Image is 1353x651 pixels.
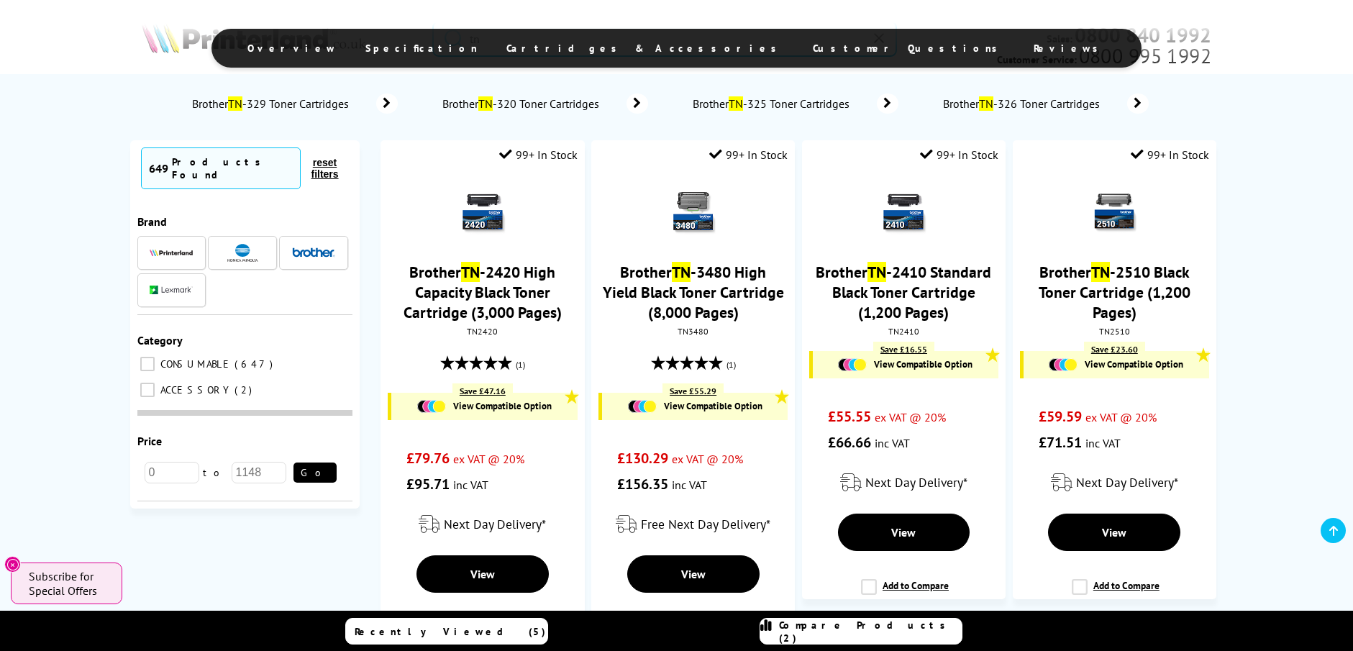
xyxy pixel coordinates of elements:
span: Subscribe for Special Offers [29,569,108,598]
span: 649 [149,161,168,176]
a: BrotherTN-3480 High Yield Black Toner Cartridge (8,000 Pages) [603,262,784,322]
span: CONSUMABLE [157,358,233,370]
img: Brother [292,247,335,258]
img: Brother-TN-3480-Toner-Packaging-New-Small.png [668,187,719,237]
img: Brother-TN-2410-Toner-Packaging-New-Small.png [878,187,929,237]
span: ACCESSORY [157,383,233,396]
a: BrotherTN-2510 Black Toner Cartridge (1,200 Pages) [1039,262,1190,322]
div: modal_delivery [598,504,788,545]
span: Free Next Day Delivery* [641,516,770,532]
span: Customer Questions [813,42,1005,55]
span: Specification [365,42,478,55]
input: ACCESSORY 2 [140,383,155,397]
a: View [1048,514,1180,551]
a: BrotherTN-325 Toner Cartridges [691,94,898,114]
div: Save £16.55 [873,342,934,357]
div: 99+ In Stock [709,147,788,162]
a: BrotherTN-329 Toner Cartridges [191,94,398,114]
span: ex VAT @ 20% [672,452,743,466]
a: View Compatible Option [820,358,991,371]
button: Close [4,556,21,573]
div: modal_delivery [388,504,577,545]
span: £71.51 [1039,433,1082,452]
img: brother-TN-2510-toner-box-small.png [1089,187,1139,237]
a: Compare Products (2) [760,618,962,645]
label: Add to Compare [1072,579,1160,606]
span: inc VAT [672,478,707,492]
span: ex VAT @ 20% [875,410,946,424]
mark: TN [461,262,480,282]
a: View Compatible Option [609,400,780,413]
span: £59.59 [1039,407,1082,426]
div: modal_delivery [1020,463,1209,503]
button: reset filters [301,156,348,181]
span: Brand [137,214,167,229]
mark: TN [478,96,493,111]
a: View Compatible Option [398,400,570,413]
label: Add to Compare [861,579,949,606]
img: Cartridges [628,400,657,413]
span: (1) [516,351,525,378]
span: View Compatible Option [664,400,762,412]
div: TN2510 [1024,326,1206,337]
a: BrotherTN-326 Toner Cartridges [942,94,1149,114]
span: £156.35 [617,475,668,493]
img: Lexmark [150,286,193,294]
span: to [199,466,232,479]
a: BrotherTN-2410 Standard Black Toner Cartridge (1,200 Pages) [816,262,991,322]
span: Brother -320 Toner Cartridges [441,96,605,111]
span: inc VAT [1085,436,1121,450]
mark: TN [867,262,886,282]
div: 99+ In Stock [499,147,578,162]
div: 99+ In Stock [1131,147,1209,162]
img: Konica Minolta [227,244,258,262]
span: £95.71 [406,475,450,493]
span: £66.66 [828,433,871,452]
div: TN3480 [602,326,784,337]
span: View Compatible Option [874,358,972,370]
a: View [838,514,970,551]
span: Price [137,434,162,448]
span: 647 [234,358,276,370]
a: View Compatible Option [1031,358,1202,371]
input: CONSUMABLE 647 [140,357,155,371]
img: Cartridges [1049,358,1078,371]
mark: TN [672,262,691,282]
span: £130.29 [617,449,668,468]
mark: TN [1091,262,1110,282]
div: 99+ In Stock [920,147,998,162]
span: Brother -329 Toner Cartridges [191,96,355,111]
a: BrotherTN-320 Toner Cartridges [441,94,648,114]
a: BrotherTN-2420 High Capacity Black Toner Cartridge (3,000 Pages) [404,262,562,322]
span: Recently Viewed (5) [355,625,546,638]
span: Brother -325 Toner Cartridges [691,96,855,111]
span: Next Day Delivery* [1076,474,1178,491]
span: inc VAT [875,436,910,450]
button: Go [293,463,337,483]
span: (1) [726,351,736,378]
a: View [627,555,760,593]
span: View Compatible Option [453,400,552,412]
div: modal_delivery [809,463,998,503]
mark: TN [979,96,993,111]
span: ex VAT @ 20% [453,452,524,466]
img: Cartridges [838,358,867,371]
img: Brother-TN-2420-Toner-Packaging-New-Small.png [457,187,508,237]
span: ex VAT @ 20% [1085,410,1157,424]
div: TN2420 [391,326,573,337]
span: Next Day Delivery* [444,516,546,532]
mark: TN [729,96,743,111]
span: inc VAT [453,478,488,492]
input: 0 [145,462,199,483]
span: View [891,525,916,540]
a: View [416,555,549,593]
span: Next Day Delivery* [865,474,967,491]
div: Save £55.29 [662,383,724,399]
span: Brother -326 Toner Cartridges [942,96,1106,111]
span: £79.76 [406,449,450,468]
img: Cartridges [417,400,446,413]
div: Products Found [172,155,293,181]
a: Recently Viewed (5) [345,618,548,645]
span: Overview [247,42,337,55]
span: View [681,567,706,581]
